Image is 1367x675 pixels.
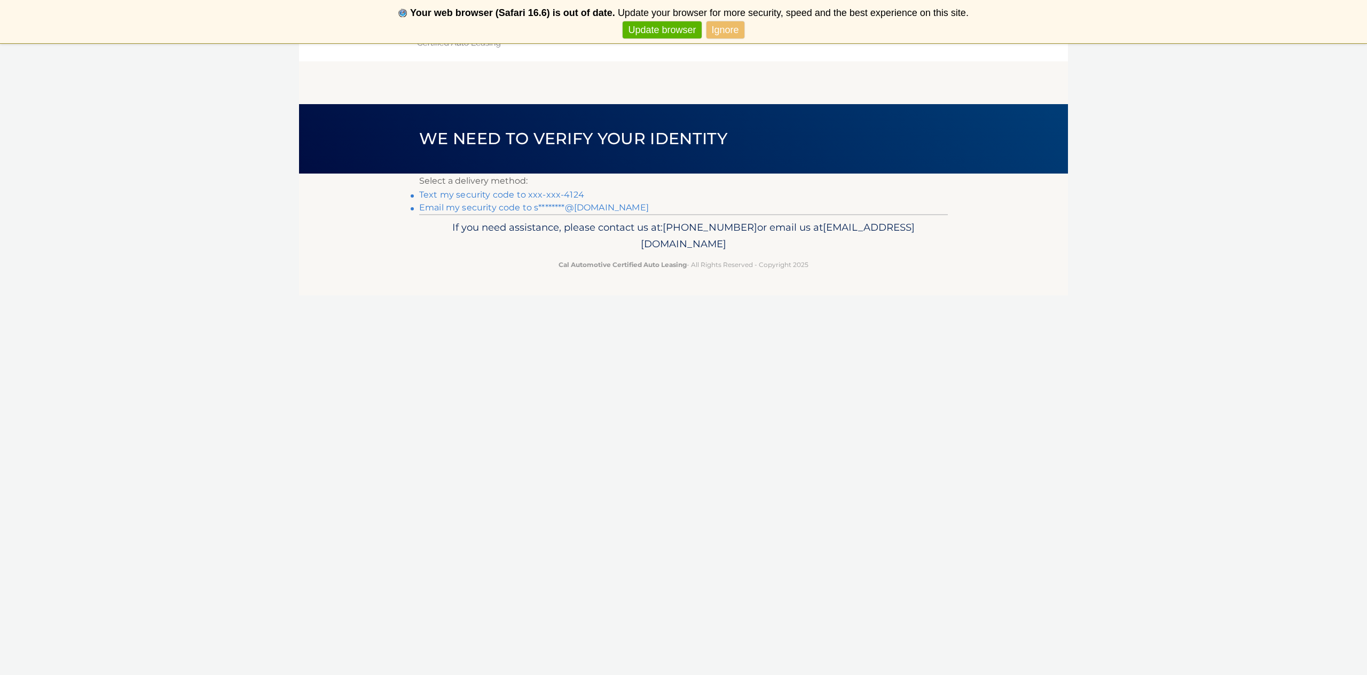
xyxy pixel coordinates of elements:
[663,221,757,233] span: [PHONE_NUMBER]
[426,259,941,270] p: - All Rights Reserved - Copyright 2025
[623,21,701,39] a: Update browser
[559,261,687,269] strong: Cal Automotive Certified Auto Leasing
[410,7,615,18] b: Your web browser (Safari 16.6) is out of date.
[706,21,744,39] a: Ignore
[426,219,941,253] p: If you need assistance, please contact us at: or email us at
[419,174,948,189] p: Select a delivery method:
[618,7,969,18] span: Update your browser for more security, speed and the best experience on this site.
[419,202,649,213] a: Email my security code to s********@[DOMAIN_NAME]
[419,129,727,148] span: We need to verify your identity
[419,190,584,200] a: Text my security code to xxx-xxx-4124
